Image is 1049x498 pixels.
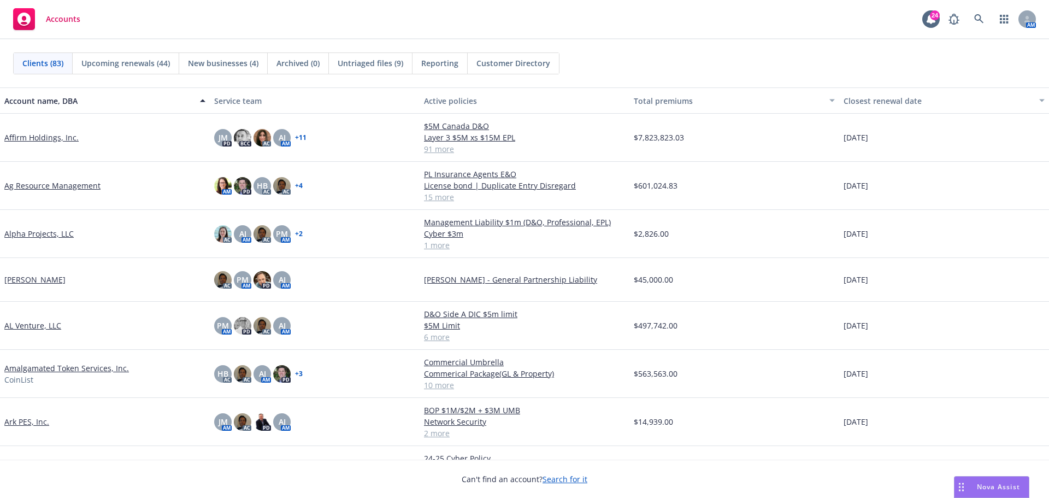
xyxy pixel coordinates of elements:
[844,274,868,285] span: [DATE]
[424,320,625,331] a: $5M Limit
[210,87,420,114] button: Service team
[977,482,1020,491] span: Nova Assist
[424,120,625,132] a: $5M Canada D&O
[424,168,625,180] a: PL Insurance Agents E&O
[217,368,228,379] span: HB
[634,274,673,285] span: $45,000.00
[234,317,251,335] img: photo
[424,368,625,379] a: Commerical Package(GL & Property)
[634,228,669,239] span: $2,826.00
[259,368,266,379] span: AJ
[279,132,286,143] span: AJ
[844,180,868,191] span: [DATE]
[4,374,33,385] span: CoinList
[629,87,839,114] button: Total premiums
[234,177,251,195] img: photo
[214,271,232,289] img: photo
[4,180,101,191] a: Ag Resource Management
[273,177,291,195] img: photo
[844,416,868,427] span: [DATE]
[844,320,868,331] span: [DATE]
[839,87,1049,114] button: Closest renewal date
[4,274,66,285] a: [PERSON_NAME]
[424,379,625,391] a: 10 more
[462,473,587,485] span: Can't find an account?
[634,320,677,331] span: $497,742.00
[254,129,271,147] img: photo
[424,405,625,416] a: BOP $1M/$2M + $3M UMB
[234,365,251,383] img: photo
[46,15,80,24] span: Accounts
[234,413,251,431] img: photo
[424,427,625,439] a: 2 more
[424,216,625,228] a: Management Liability $1m (D&O, Professional, EPL)
[239,228,246,239] span: AJ
[4,362,129,374] a: Amalgamated Token Services, Inc.
[295,134,307,141] a: + 11
[81,57,170,69] span: Upcoming renewals (44)
[295,183,303,189] a: + 4
[943,8,965,30] a: Report a Bug
[4,228,74,239] a: Alpha Projects, LLC
[424,95,625,107] div: Active policies
[214,95,415,107] div: Service team
[844,228,868,239] span: [DATE]
[844,132,868,143] span: [DATE]
[543,474,587,484] a: Search for it
[634,416,673,427] span: $14,939.00
[424,180,625,191] a: License bond | Duplicate Entry Disregard
[424,356,625,368] a: Commercial Umbrella
[634,368,677,379] span: $563,563.00
[219,132,228,143] span: JM
[4,416,49,427] a: Ark PES, Inc.
[276,228,288,239] span: PM
[188,57,258,69] span: New businesses (4)
[968,8,990,30] a: Search
[424,453,625,464] a: 24-25 Cyber Policy
[844,95,1033,107] div: Closest renewal date
[424,143,625,155] a: 91 more
[424,191,625,203] a: 15 more
[634,132,684,143] span: $7,823,823.03
[634,95,823,107] div: Total premiums
[279,416,286,427] span: AJ
[217,320,229,331] span: PM
[254,225,271,243] img: photo
[993,8,1015,30] a: Switch app
[634,180,677,191] span: $601,024.83
[273,365,291,383] img: photo
[254,317,271,335] img: photo
[234,129,251,147] img: photo
[424,416,625,427] a: Network Security
[4,132,79,143] a: Affirm Holdings, Inc.
[424,239,625,251] a: 1 more
[279,274,286,285] span: AJ
[424,308,625,320] a: D&O Side A DIC $5m limit
[954,476,1029,498] button: Nova Assist
[22,57,63,69] span: Clients (83)
[254,413,271,431] img: photo
[338,57,403,69] span: Untriaged files (9)
[4,320,61,331] a: AL Venture, LLC
[424,228,625,239] a: Cyber $3m
[424,274,625,285] a: [PERSON_NAME] - General Partnership Liability
[4,95,193,107] div: Account name, DBA
[420,87,629,114] button: Active policies
[219,416,228,427] span: JM
[279,320,286,331] span: AJ
[424,331,625,343] a: 6 more
[421,57,458,69] span: Reporting
[214,177,232,195] img: photo
[295,371,303,377] a: + 3
[844,368,868,379] span: [DATE]
[476,57,550,69] span: Customer Directory
[214,225,232,243] img: photo
[930,10,940,20] div: 24
[237,274,249,285] span: PM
